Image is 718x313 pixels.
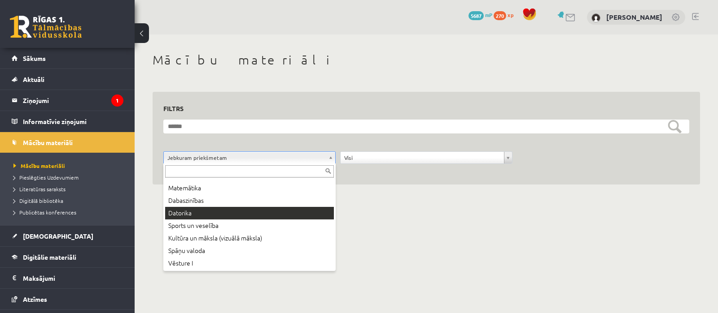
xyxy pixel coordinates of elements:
[165,219,334,232] div: Sports un veselība
[165,182,334,194] div: Matemātika
[165,207,334,219] div: Datorika
[165,232,334,244] div: Kultūra un māksla (vizuālā māksla)
[165,194,334,207] div: Dabaszinības
[165,257,334,270] div: Vēsture I
[165,244,334,257] div: Spāņu valoda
